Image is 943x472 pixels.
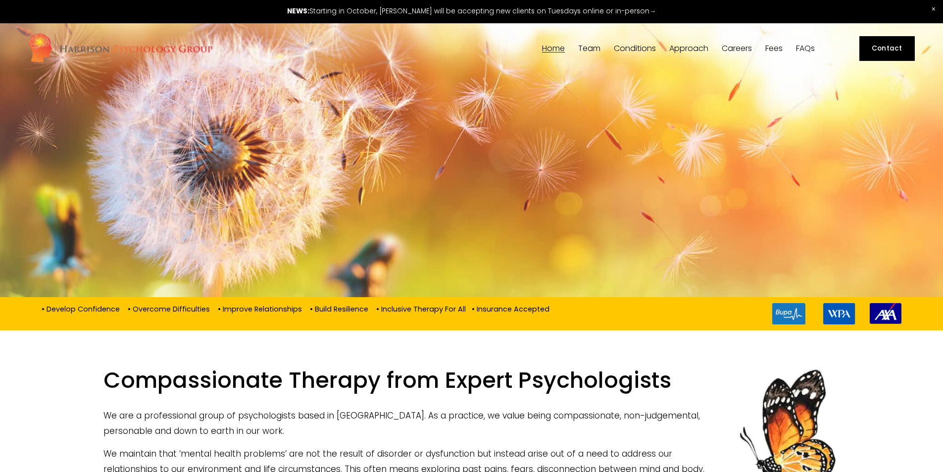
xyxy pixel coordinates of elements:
p: We are a professional group of psychologists based in [GEOGRAPHIC_DATA]. As a practice, we value ... [103,408,839,438]
span: Approach [669,45,708,52]
a: folder dropdown [578,44,600,53]
a: FAQs [796,44,815,53]
a: Contact [859,36,915,61]
span: Conditions [614,45,656,52]
p: • Develop Confidence • Overcome Difficulties • Improve Relationships • Build Resilience • Inclusi... [42,303,549,314]
a: folder dropdown [614,44,656,53]
span: Team [578,45,600,52]
img: Harrison Psychology Group [28,33,213,65]
a: Fees [765,44,783,53]
a: Home [542,44,565,53]
h1: Compassionate Therapy from Expert Psychologists [103,367,839,400]
a: folder dropdown [669,44,708,53]
a: Careers [722,44,752,53]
